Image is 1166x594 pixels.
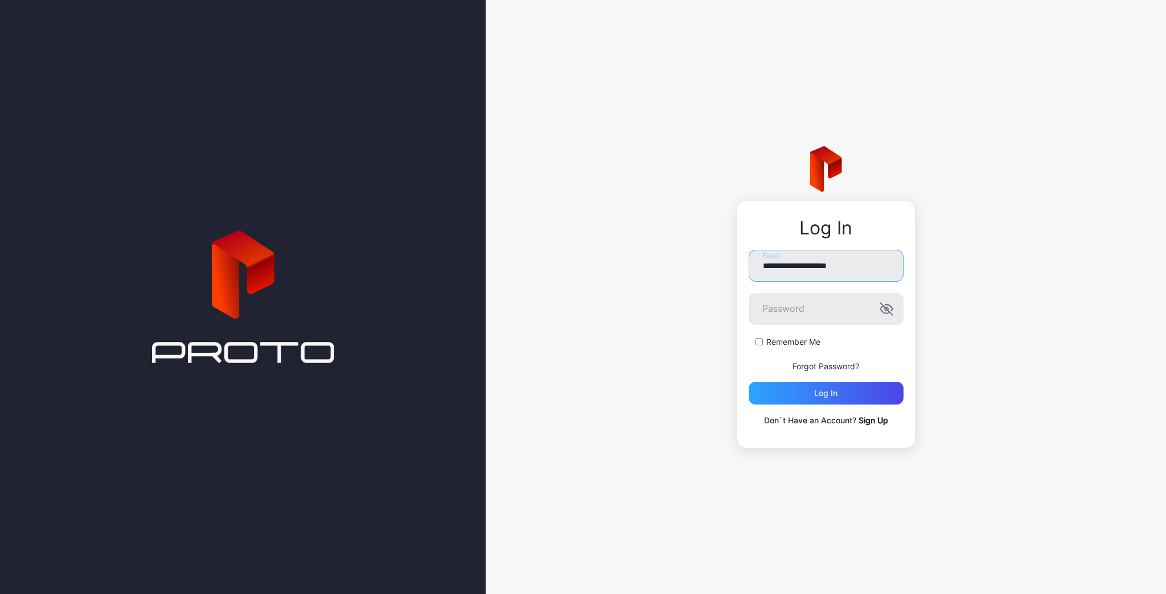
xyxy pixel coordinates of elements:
button: Log in [749,382,904,405]
input: Password [749,293,904,325]
a: Forgot Password? [793,361,859,371]
div: Log in [814,389,837,398]
button: Password [880,302,893,316]
input: Email [749,250,904,282]
div: Log In [749,218,904,238]
label: Remember Me [766,336,820,348]
a: Sign Up [859,415,888,425]
p: Don`t Have an Account? [749,414,904,427]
